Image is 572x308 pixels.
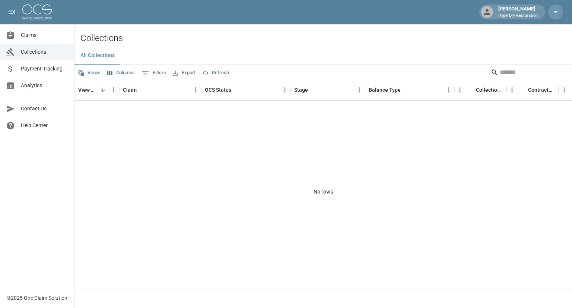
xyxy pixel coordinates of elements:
[201,79,290,100] div: OCS Status
[506,79,559,100] div: Contractor Amount
[491,66,571,80] div: Search
[369,79,401,100] div: Balance Type
[76,67,102,79] button: Views
[21,105,68,113] span: Contact Us
[119,79,201,100] div: Claim
[443,84,454,95] button: Menu
[231,85,242,95] button: Sort
[465,85,476,95] button: Sort
[21,122,68,129] span: Help Center
[21,82,68,89] span: Analytics
[105,67,137,79] button: Select columns
[21,31,68,39] span: Claims
[74,79,119,100] div: View Collection
[21,48,68,56] span: Collections
[21,65,68,73] span: Payment Tracking
[506,84,518,95] button: Menu
[98,85,108,95] button: Sort
[4,4,19,19] button: open drawer
[401,85,411,95] button: Sort
[476,79,503,100] div: Collections Fee
[74,47,121,65] button: All Collections
[74,101,572,283] div: No rows
[495,5,541,19] div: [PERSON_NAME]
[140,67,168,79] button: Show filters
[123,79,137,100] div: Claim
[518,85,528,95] button: Sort
[279,84,290,95] button: Menu
[365,79,454,100] div: Balance Type
[205,79,231,100] div: OCS Status
[559,84,570,95] button: Menu
[78,79,98,100] div: View Collection
[294,79,308,100] div: Stage
[190,84,201,95] button: Menu
[200,67,231,79] button: Refresh
[137,85,147,95] button: Sort
[22,4,52,19] img: ocs-logo-white-transparent.png
[498,13,538,19] p: HyperDry Restoration
[454,84,465,95] button: Menu
[528,79,555,100] div: Contractor Amount
[108,84,119,95] button: Menu
[80,33,572,44] h2: Collections
[290,79,365,100] div: Stage
[171,67,197,79] button: Export
[74,47,572,65] div: dynamic tabs
[7,294,67,302] div: © 2025 One Claim Solution
[354,84,365,95] button: Menu
[454,79,506,100] div: Collections Fee
[308,85,318,95] button: Sort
